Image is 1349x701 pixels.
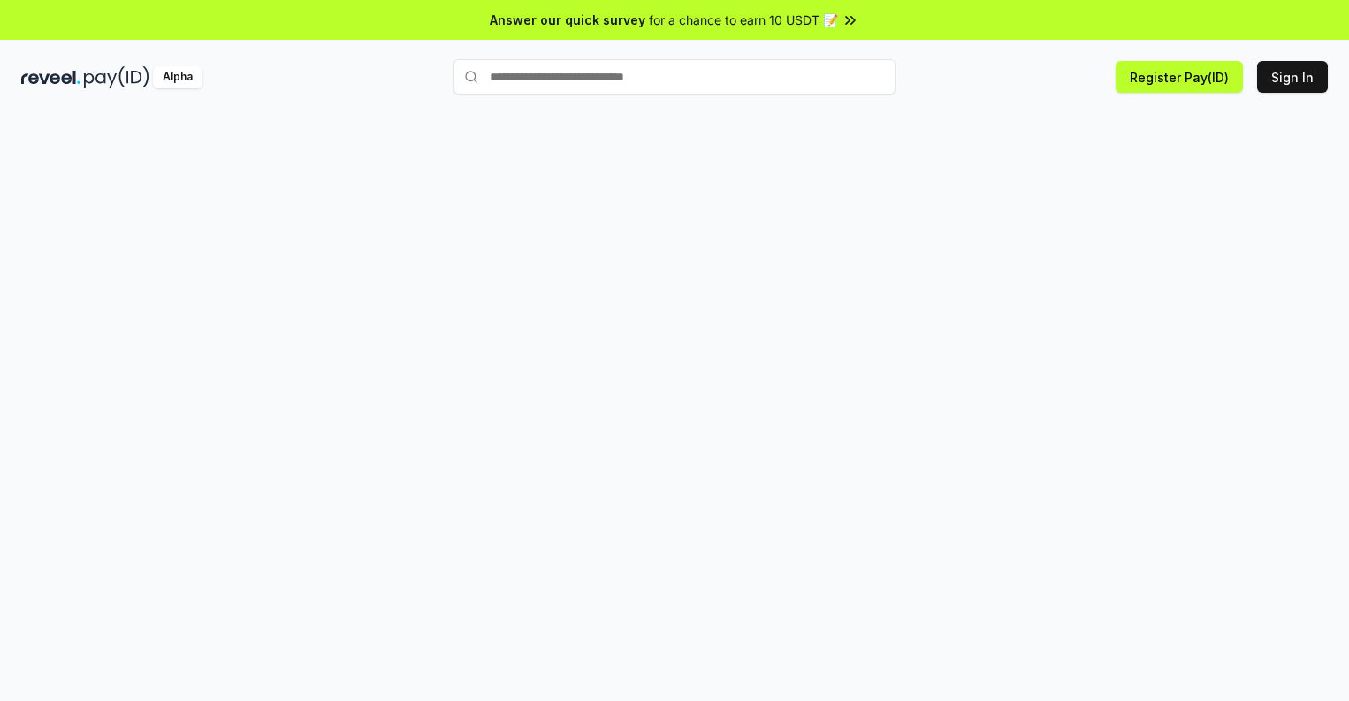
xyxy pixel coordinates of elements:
[490,11,645,29] span: Answer our quick survey
[1116,61,1243,93] button: Register Pay(ID)
[21,66,80,88] img: reveel_dark
[1257,61,1328,93] button: Sign In
[649,11,838,29] span: for a chance to earn 10 USDT 📝
[84,66,149,88] img: pay_id
[153,66,202,88] div: Alpha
